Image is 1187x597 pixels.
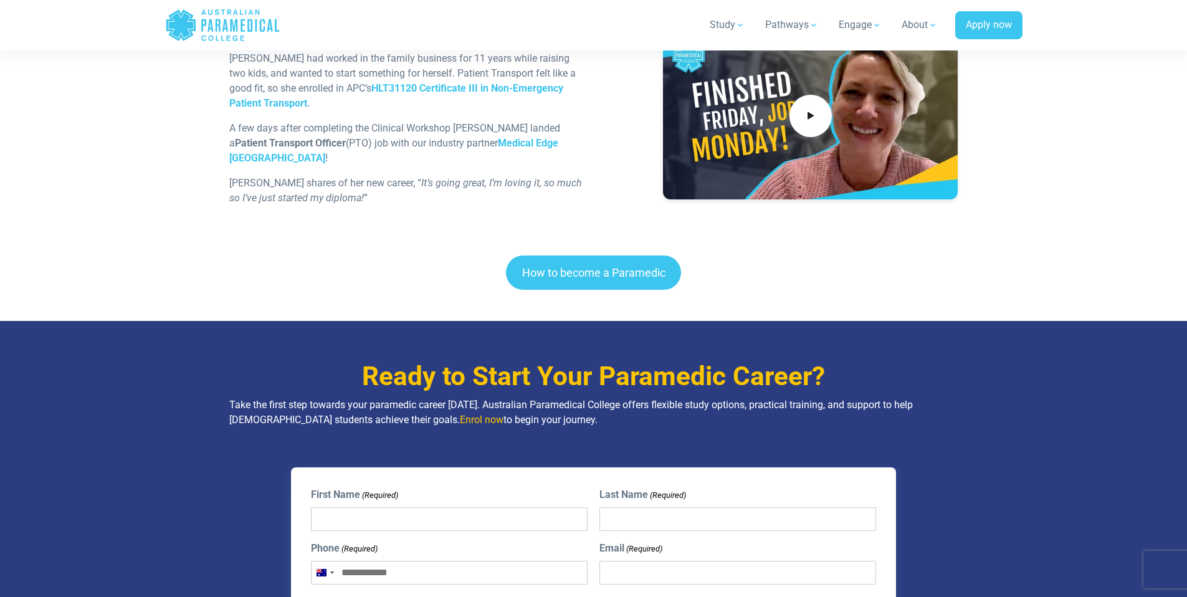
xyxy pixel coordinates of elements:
a: Enrol now [460,414,503,426]
a: Pathways [758,7,826,42]
a: Medical Edge [GEOGRAPHIC_DATA] [229,137,558,164]
strong: Patient Transport Officer [235,137,346,149]
label: Email [599,541,662,556]
a: Australian Paramedical College [165,5,280,45]
span: (Required) [361,489,399,502]
a: About [894,7,945,42]
a: Study [702,7,753,42]
a: How to become a Paramedic [506,256,682,290]
p: [PERSON_NAME] had worked in the family business for 11 years while raising two kids, and wanted t... [229,51,586,111]
span: (Required) [341,543,378,555]
label: First Name [311,487,398,502]
button: Selected country [312,561,338,584]
span: (Required) [625,543,662,555]
p: Take the first step towards your paramedic career [DATE]. Australian Paramedical College offers f... [229,398,958,427]
label: Phone [311,541,378,556]
p: A few days after completing the Clinical Workshop [PERSON_NAME] landed a (PTO) job with our indus... [229,121,586,166]
a: Apply now [955,11,1023,40]
em: It’s going great, I’m loving it, so much so I’ve just started my diploma! [229,177,582,204]
h2: Ready to Start Your Paramedic Career? [229,361,958,393]
a: HLT31120 Certificate III in Non-Emergency Patient Transport [229,82,563,109]
span: (Required) [649,489,686,502]
a: Engage [831,7,889,42]
p: [PERSON_NAME] shares of her new career, “ ” [229,176,586,206]
label: Last Name [599,487,686,502]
